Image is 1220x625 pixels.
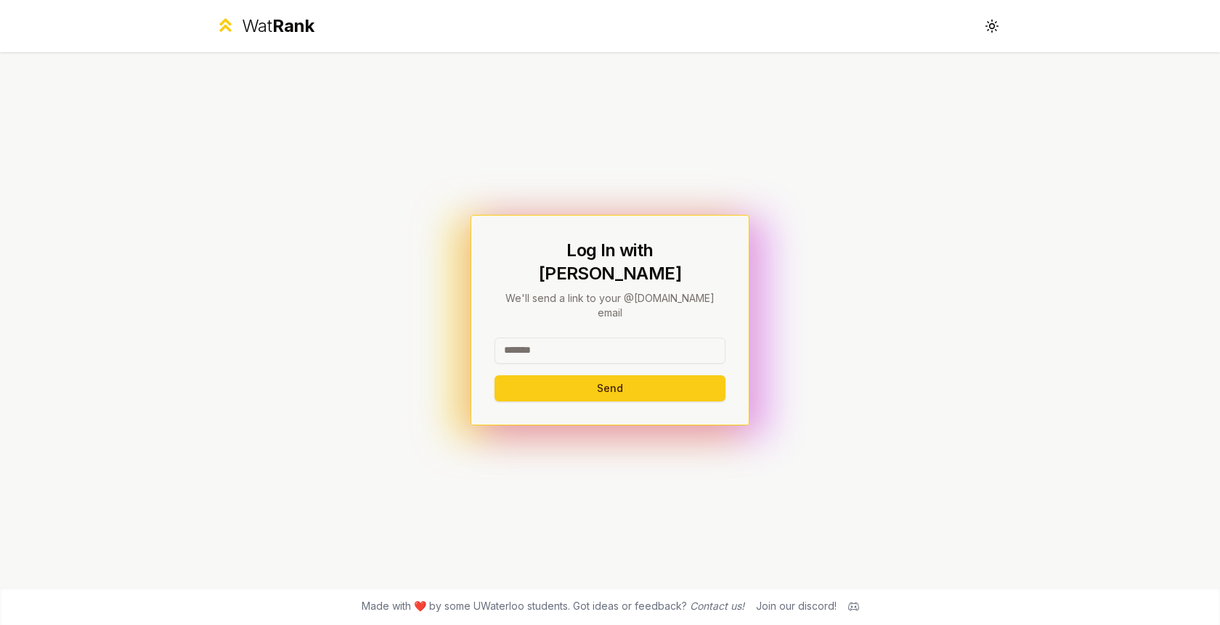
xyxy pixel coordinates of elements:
span: Made with ❤️ by some UWaterloo students. Got ideas or feedback? [362,599,744,613]
h1: Log In with [PERSON_NAME] [495,239,725,285]
button: Send [495,375,725,401]
div: Join our discord! [756,599,837,613]
a: Contact us! [690,600,744,612]
p: We'll send a link to your @[DOMAIN_NAME] email [495,291,725,320]
div: Wat [242,15,314,38]
span: Rank [272,15,314,36]
a: WatRank [215,15,314,38]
